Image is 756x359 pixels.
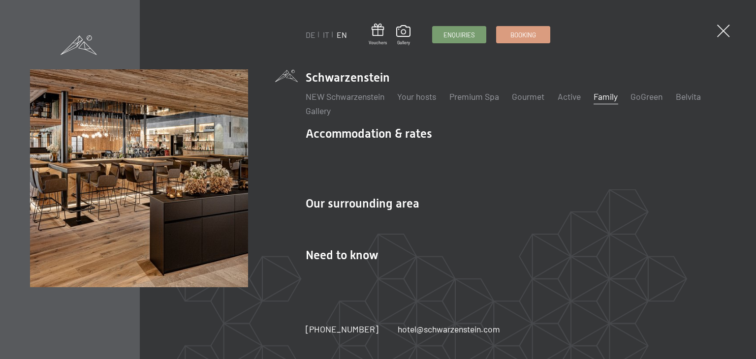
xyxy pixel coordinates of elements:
a: hotel@schwarzenstein.com [398,323,500,335]
a: Your hosts [397,91,436,102]
a: NEW Schwarzenstein [306,91,384,102]
span: Vouchers [369,40,387,46]
span: [PHONE_NUMBER] [306,324,378,334]
a: Premium Spa [449,91,499,102]
span: Enquiries [443,30,475,39]
a: Enquiries [433,27,486,43]
a: Vouchers [369,24,387,46]
a: GoGreen [630,91,662,102]
a: EN [337,30,347,39]
a: [PHONE_NUMBER] [306,323,378,335]
span: Booking [510,30,536,39]
a: Belvita [676,91,701,102]
a: Gallery [396,25,410,46]
a: Gourmet [512,91,544,102]
a: Gallery [306,105,331,116]
a: Active [558,91,581,102]
a: Family [594,91,618,102]
a: DE [306,30,315,39]
span: Gallery [396,40,410,46]
a: Booking [497,27,550,43]
a: IT [323,30,329,39]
